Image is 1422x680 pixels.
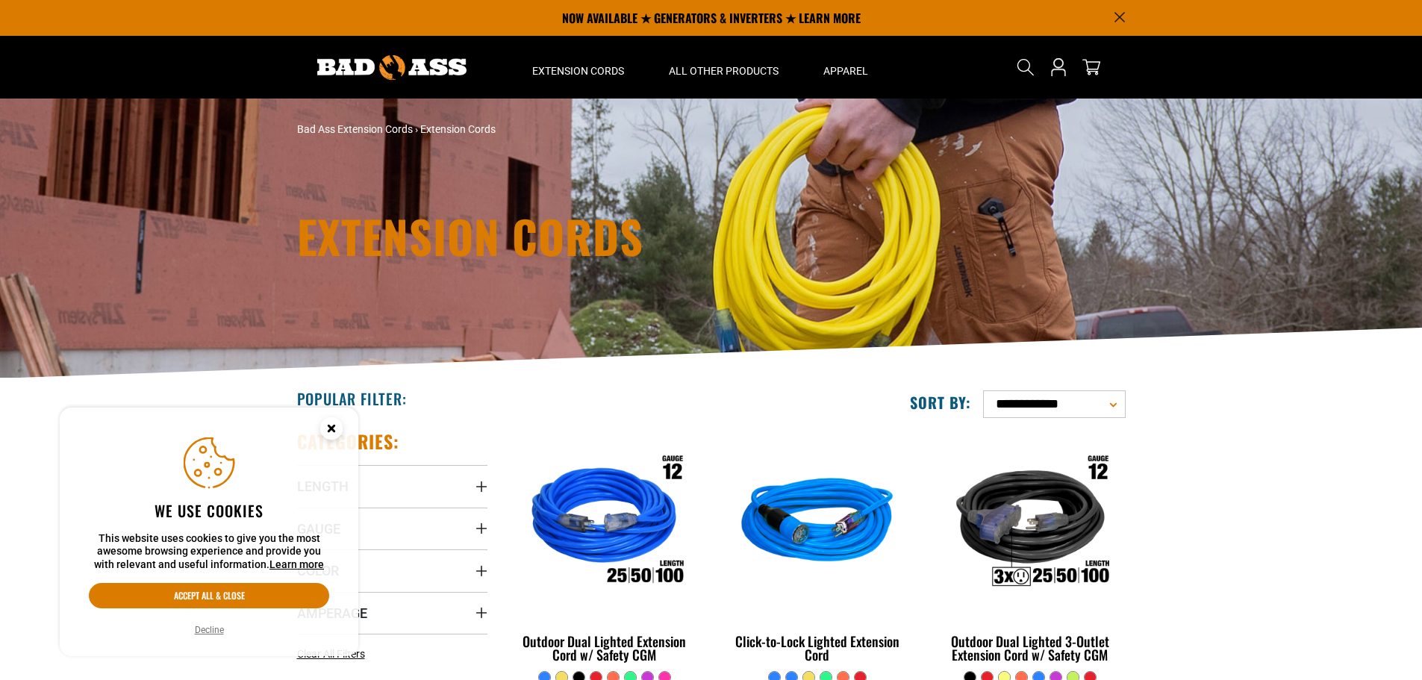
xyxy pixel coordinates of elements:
a: blue Click-to-Lock Lighted Extension Cord [722,430,912,670]
img: blue [723,437,911,609]
summary: Apparel [801,36,891,99]
summary: Extension Cords [510,36,646,99]
a: Learn more [269,558,324,570]
aside: Cookie Consent [60,408,358,657]
button: Decline [190,623,228,637]
div: Outdoor Dual Lighted 3-Outlet Extension Cord w/ Safety CGM [935,634,1125,661]
p: This website uses cookies to give you the most awesome browsing experience and provide you with r... [89,532,329,572]
img: Outdoor Dual Lighted 3-Outlet Extension Cord w/ Safety CGM [936,437,1124,609]
span: Apparel [823,64,868,78]
span: All Other Products [669,64,779,78]
span: Extension Cords [420,123,496,135]
a: Outdoor Dual Lighted 3-Outlet Extension Cord w/ Safety CGM Outdoor Dual Lighted 3-Outlet Extensio... [935,430,1125,670]
img: Bad Ass Extension Cords [317,55,467,80]
div: Click-to-Lock Lighted Extension Cord [722,634,912,661]
img: Outdoor Dual Lighted Extension Cord w/ Safety CGM [511,437,699,609]
span: Clear All Filters [297,648,365,660]
a: Bad Ass Extension Cords [297,123,413,135]
a: Outdoor Dual Lighted Extension Cord w/ Safety CGM Outdoor Dual Lighted Extension Cord w/ Safety CGM [510,430,700,670]
summary: Color [297,549,487,591]
span: › [415,123,418,135]
h2: Popular Filter: [297,389,407,408]
summary: All Other Products [646,36,801,99]
summary: Gauge [297,508,487,549]
h2: We use cookies [89,501,329,520]
button: Accept all & close [89,583,329,608]
summary: Search [1014,55,1038,79]
h1: Extension Cords [297,213,842,258]
div: Outdoor Dual Lighted Extension Cord w/ Safety CGM [510,634,700,661]
label: Sort by: [910,393,971,412]
span: Extension Cords [532,64,624,78]
summary: Length [297,465,487,507]
summary: Amperage [297,592,487,634]
nav: breadcrumbs [297,122,842,137]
